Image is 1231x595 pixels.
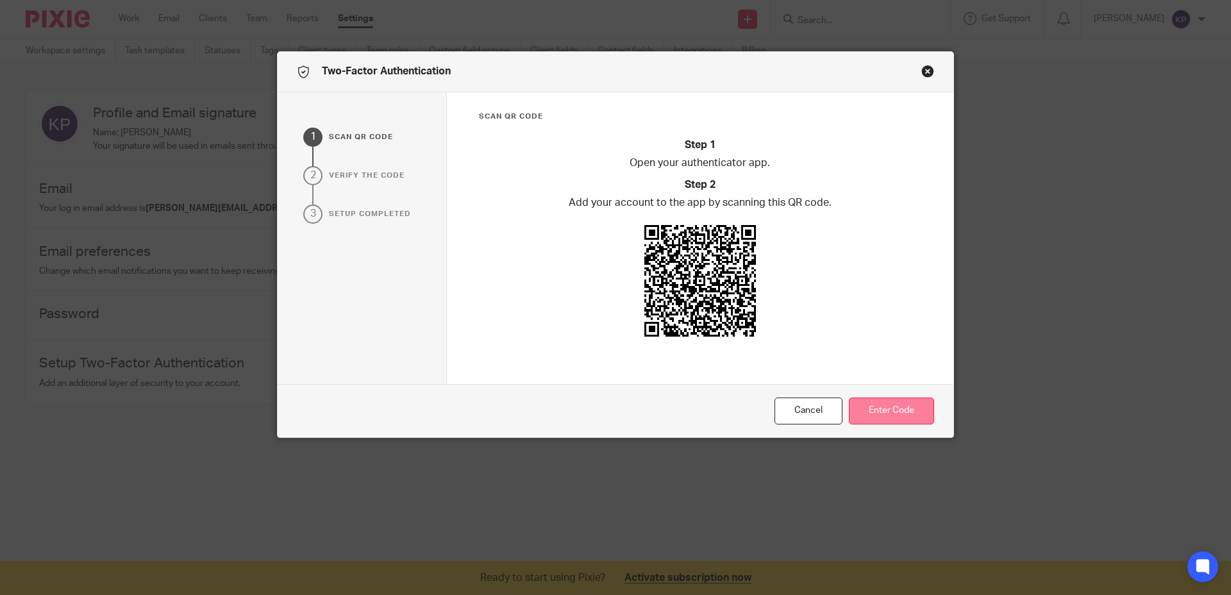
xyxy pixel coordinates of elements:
p: Add your account to the app by scanning this QR code. [569,196,832,210]
h3: Scan qr code [479,112,922,122]
img: QR code [636,217,764,345]
p: verify the code [329,171,405,181]
button: Cancel [775,398,842,425]
div: 2 [303,166,322,185]
h2: Step 1 [685,138,716,153]
p: Setup completed [329,209,411,219]
h2: Step 2 [685,178,716,192]
div: 1 [303,128,322,147]
p: Scan qr code [329,132,393,142]
p: Open your authenticator app. [630,156,770,171]
div: 3 [303,205,322,224]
